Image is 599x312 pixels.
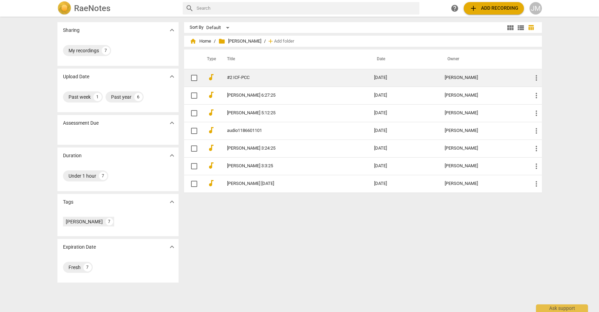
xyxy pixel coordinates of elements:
[207,91,215,99] span: audiotrack
[529,2,542,15] button: JM
[63,198,73,206] p: Tags
[185,4,194,12] span: search
[506,24,515,32] span: view_module
[66,218,103,225] div: [PERSON_NAME]
[369,87,439,104] td: [DATE]
[69,172,96,179] div: Under 1 hour
[517,24,525,32] span: view_list
[532,74,541,82] span: more_vert
[369,175,439,193] td: [DATE]
[63,73,89,80] p: Upload Date
[207,108,215,117] span: audiotrack
[448,2,461,15] a: Help
[469,4,478,12] span: add
[227,181,349,186] a: [PERSON_NAME] [DATE]
[227,110,349,116] a: [PERSON_NAME] 5:12:25
[227,75,349,80] a: #2 ICF-PCC
[134,93,143,101] div: 6
[532,144,541,153] span: more_vert
[207,161,215,170] span: audiotrack
[528,24,534,31] span: table_chart
[369,69,439,87] td: [DATE]
[445,163,521,169] div: [PERSON_NAME]
[469,4,518,12] span: Add recording
[274,39,294,44] span: Add folder
[369,140,439,157] td: [DATE]
[219,50,369,69] th: Title
[63,119,99,127] p: Assessment Due
[168,243,176,251] span: expand_more
[369,122,439,140] td: [DATE]
[536,304,588,312] div: Ask support
[63,243,96,251] p: Expiration Date
[439,50,526,69] th: Owner
[168,119,176,127] span: expand_more
[63,152,82,159] p: Duration
[445,128,521,133] div: [PERSON_NAME]
[167,242,177,252] button: Show more
[57,1,71,15] img: Logo
[516,23,526,33] button: List view
[167,71,177,82] button: Show more
[451,4,459,12] span: help
[167,150,177,161] button: Show more
[168,26,176,34] span: expand_more
[532,109,541,117] span: more_vert
[207,179,215,187] span: audiotrack
[227,163,349,169] a: [PERSON_NAME] 3:3:25
[267,38,274,45] span: add
[526,23,536,33] button: Table view
[532,162,541,170] span: more_vert
[57,1,177,15] a: LogoRaeNotes
[168,72,176,81] span: expand_more
[69,47,99,54] div: My recordings
[190,25,203,30] div: Sort By
[207,73,215,81] span: audiotrack
[167,118,177,128] button: Show more
[445,146,521,151] div: [PERSON_NAME]
[168,151,176,160] span: expand_more
[207,144,215,152] span: audiotrack
[83,263,92,271] div: 7
[445,75,521,80] div: [PERSON_NAME]
[168,198,176,206] span: expand_more
[206,22,232,33] div: Default
[218,38,225,45] span: folder
[445,93,521,98] div: [PERSON_NAME]
[201,50,219,69] th: Type
[190,38,211,45] span: Home
[106,218,113,225] div: 7
[93,93,102,101] div: 1
[63,27,80,34] p: Sharing
[102,46,110,55] div: 7
[69,264,81,271] div: Fresh
[167,197,177,207] button: Show more
[207,126,215,134] span: audiotrack
[227,146,349,151] a: [PERSON_NAME] 3:24:25
[197,3,417,14] input: Search
[167,25,177,35] button: Show more
[214,39,216,44] span: /
[264,39,266,44] span: /
[190,38,197,45] span: home
[532,127,541,135] span: more_vert
[532,180,541,188] span: more_vert
[369,50,439,69] th: Date
[218,38,261,45] span: [PERSON_NAME]
[369,157,439,175] td: [DATE]
[111,93,131,100] div: Past year
[69,93,91,100] div: Past week
[505,23,516,33] button: Tile view
[74,3,110,13] h2: RaeNotes
[464,2,524,15] button: Upload
[99,172,107,180] div: 7
[445,181,521,186] div: [PERSON_NAME]
[227,128,349,133] a: audio1186601101
[369,104,439,122] td: [DATE]
[532,91,541,100] span: more_vert
[227,93,349,98] a: [PERSON_NAME] 6:27:25
[445,110,521,116] div: [PERSON_NAME]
